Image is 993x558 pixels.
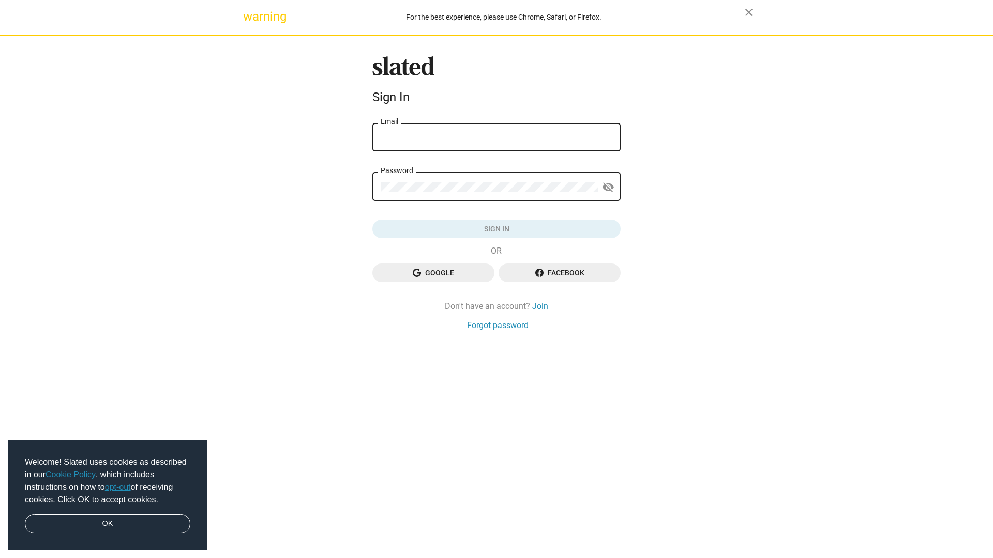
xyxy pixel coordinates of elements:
span: Google [381,263,486,282]
a: dismiss cookie message [25,514,190,534]
button: Google [372,263,494,282]
sl-branding: Sign In [372,56,621,109]
a: Join [532,301,548,312]
mat-icon: visibility_off [602,179,614,195]
a: Forgot password [467,320,529,331]
span: Facebook [507,263,612,282]
mat-icon: warning [243,10,255,23]
button: Show password [598,177,619,198]
span: Welcome! Slated uses cookies as described in our , which includes instructions on how to of recei... [25,456,190,506]
button: Facebook [499,263,621,282]
mat-icon: close [743,6,755,19]
div: Don't have an account? [372,301,621,312]
div: cookieconsent [8,440,207,550]
a: Cookie Policy [46,470,96,479]
a: opt-out [105,483,131,491]
div: Sign In [372,90,621,104]
div: For the best experience, please use Chrome, Safari, or Firefox. [263,10,745,24]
